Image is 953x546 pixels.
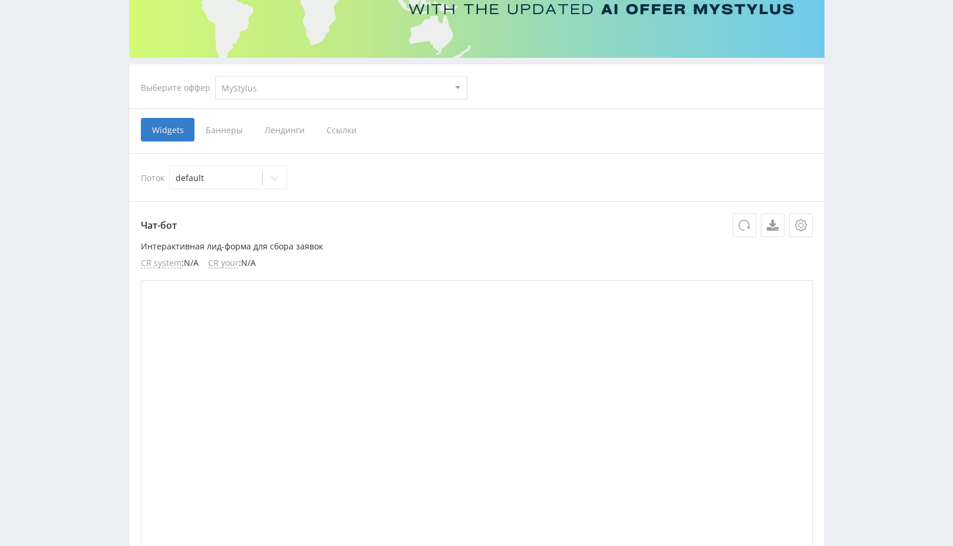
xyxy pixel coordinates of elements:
span: Ссылки [315,118,368,142]
a: Скачать [761,213,784,237]
span: Widgets [141,118,194,142]
span: CR your [208,258,239,268]
div: Поток [141,166,813,189]
span: Баннеры [194,118,253,142]
button: Обновить [733,213,756,237]
button: Настройки [789,213,813,237]
li: : N/A [141,258,199,268]
p: Интерактивная лид-форма для сбора заявок [141,242,813,251]
span: Лендинги [253,118,315,142]
p: Чат-бот [141,213,813,237]
span: CR system [141,258,182,268]
li: : N/A [208,258,256,268]
div: Выберите оффер [141,83,215,93]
